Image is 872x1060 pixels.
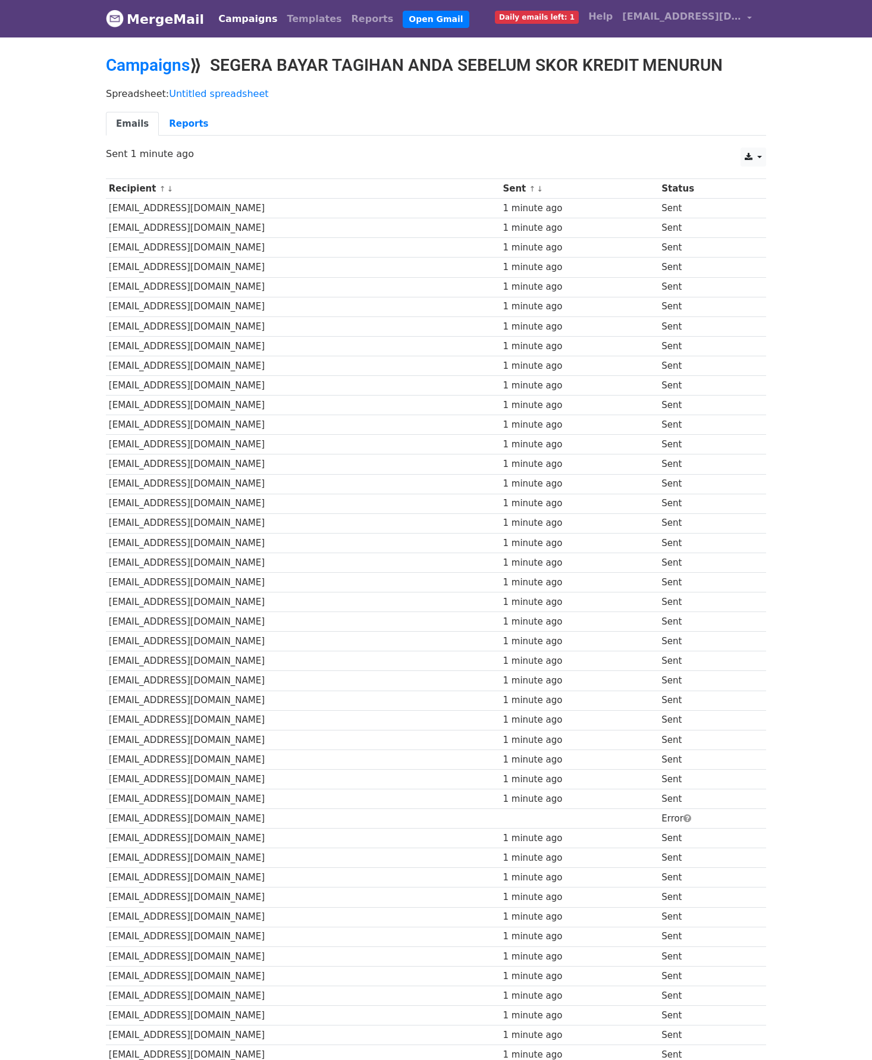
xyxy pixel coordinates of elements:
th: Status [658,179,752,199]
a: Help [584,5,617,29]
td: [EMAIL_ADDRESS][DOMAIN_NAME] [106,258,500,277]
td: [EMAIL_ADDRESS][DOMAIN_NAME] [106,789,500,809]
div: 1 minute ago [503,792,655,806]
a: ↑ [529,184,536,193]
div: 1 minute ago [503,537,655,550]
td: [EMAIL_ADDRESS][DOMAIN_NAME] [106,1025,500,1045]
a: Reports [159,112,218,136]
div: 1 minute ago [503,202,655,215]
td: [EMAIL_ADDRESS][DOMAIN_NAME] [106,730,500,749]
div: 1 minute ago [503,457,655,471]
td: Sent [658,513,752,533]
td: Sent [658,612,752,632]
td: [EMAIL_ADDRESS][DOMAIN_NAME] [106,533,500,553]
td: [EMAIL_ADDRESS][DOMAIN_NAME] [106,316,500,336]
td: Sent [658,494,752,513]
div: 1 minute ago [503,635,655,648]
div: 1 minute ago [503,713,655,727]
div: 1 minute ago [503,615,655,629]
td: Sent [658,415,752,435]
div: 1 minute ago [503,399,655,412]
td: [EMAIL_ADDRESS][DOMAIN_NAME] [106,336,500,356]
td: Sent [658,435,752,454]
div: 1 minute ago [503,989,655,1003]
td: Sent [658,533,752,553]
div: 1 minute ago [503,890,655,904]
a: Reports [347,7,399,31]
td: [EMAIL_ADDRESS][DOMAIN_NAME] [106,474,500,494]
a: ↓ [167,184,173,193]
div: 1 minute ago [503,438,655,451]
td: Sent [658,651,752,671]
div: 1 minute ago [503,221,655,235]
div: 1 minute ago [503,556,655,570]
div: 1 minute ago [503,910,655,924]
td: [EMAIL_ADDRESS][DOMAIN_NAME] [106,415,500,435]
td: Sent [658,199,752,218]
td: [EMAIL_ADDRESS][DOMAIN_NAME] [106,572,500,592]
td: Sent [658,1006,752,1025]
div: 1 minute ago [503,241,655,255]
td: Sent [658,277,752,297]
td: Sent [658,749,752,769]
td: [EMAIL_ADDRESS][DOMAIN_NAME] [106,829,500,848]
th: Recipient [106,179,500,199]
div: 1 minute ago [503,950,655,964]
div: 1 minute ago [503,379,655,393]
div: 1 minute ago [503,1028,655,1042]
div: 1 minute ago [503,516,655,530]
td: Sent [658,710,752,730]
td: [EMAIL_ADDRESS][DOMAIN_NAME] [106,868,500,887]
td: Sent [658,297,752,316]
div: 1 minute ago [503,261,655,274]
a: [EMAIL_ADDRESS][DOMAIN_NAME] [617,5,757,33]
td: Sent [658,454,752,474]
a: Emails [106,112,159,136]
a: ↑ [159,184,166,193]
div: 1 minute ago [503,477,655,491]
td: Sent [658,887,752,907]
span: Daily emails left: 1 [495,11,579,24]
td: [EMAIL_ADDRESS][DOMAIN_NAME] [106,612,500,632]
a: MergeMail [106,7,204,32]
td: [EMAIL_ADDRESS][DOMAIN_NAME] [106,927,500,946]
td: [EMAIL_ADDRESS][DOMAIN_NAME] [106,396,500,415]
a: Untitled spreadsheet [169,88,268,99]
td: Sent [658,730,752,749]
td: Sent [658,907,752,927]
div: 1 minute ago [503,694,655,707]
td: [EMAIL_ADDRESS][DOMAIN_NAME] [106,454,500,474]
td: [EMAIL_ADDRESS][DOMAIN_NAME] [106,809,500,829]
p: Spreadsheet: [106,87,766,100]
div: 1 minute ago [503,418,655,432]
td: [EMAIL_ADDRESS][DOMAIN_NAME] [106,297,500,316]
a: Campaigns [106,55,190,75]
td: Sent [658,258,752,277]
div: 1 minute ago [503,576,655,589]
td: Sent [658,1025,752,1045]
td: [EMAIL_ADDRESS][DOMAIN_NAME] [106,238,500,258]
td: Sent [658,356,752,375]
td: Sent [658,632,752,651]
td: [EMAIL_ADDRESS][DOMAIN_NAME] [106,1006,500,1025]
td: Sent [658,986,752,1005]
td: [EMAIL_ADDRESS][DOMAIN_NAME] [106,651,500,671]
td: [EMAIL_ADDRESS][DOMAIN_NAME] [106,749,500,769]
div: 1 minute ago [503,851,655,865]
div: 1 minute ago [503,930,655,943]
td: [EMAIL_ADDRESS][DOMAIN_NAME] [106,710,500,730]
td: [EMAIL_ADDRESS][DOMAIN_NAME] [106,671,500,691]
div: 1 minute ago [503,340,655,353]
td: Sent [658,966,752,986]
td: Sent [658,868,752,887]
div: 1 minute ago [503,674,655,688]
td: Sent [658,218,752,238]
td: Sent [658,238,752,258]
td: [EMAIL_ADDRESS][DOMAIN_NAME] [106,435,500,454]
td: Sent [658,946,752,966]
div: 1 minute ago [503,320,655,334]
a: Daily emails left: 1 [490,5,584,29]
td: Sent [658,592,752,612]
td: [EMAIL_ADDRESS][DOMAIN_NAME] [106,494,500,513]
h2: ⟫ SEGERA BAYAR TAGIHAN ANDA SEBELUM SKOR KREDIT MENURUN [106,55,766,76]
